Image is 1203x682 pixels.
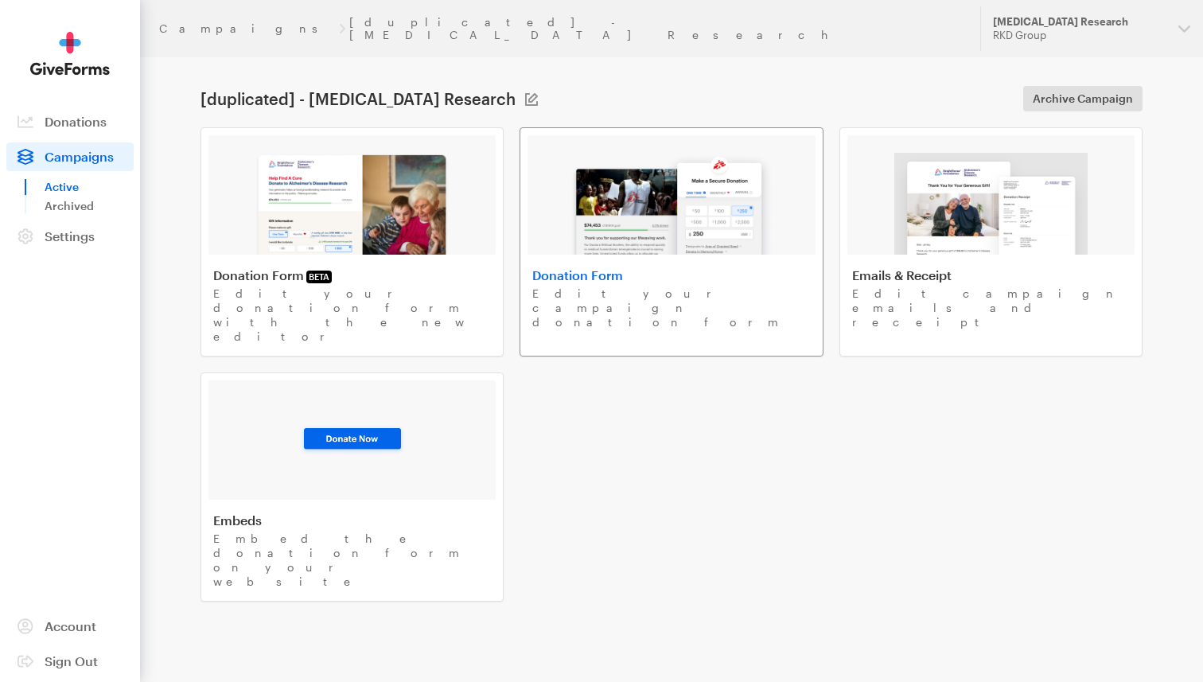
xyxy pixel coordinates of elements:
[993,29,1166,42] div: RKD Group
[45,653,98,668] span: Sign Out
[200,372,504,602] a: Embeds Embed the donation form on your website
[213,286,491,344] p: Edit your donation form with the new editor
[200,89,516,108] h1: [duplicated] - [MEDICAL_DATA] Research
[213,512,491,528] h4: Embeds
[532,267,810,283] h4: Donation Form
[6,222,134,251] a: Settings
[980,6,1203,51] button: [MEDICAL_DATA] Research RKD Group
[159,22,335,35] a: Campaigns
[306,271,332,283] span: BETA
[570,153,773,255] img: image-2-e181a1b57a52e92067c15dabc571ad95275de6101288912623f50734140ed40c.png
[45,149,114,164] span: Campaigns
[45,197,134,216] a: Archived
[993,15,1166,29] div: [MEDICAL_DATA] Research
[532,286,810,329] p: Edit your campaign donation form
[213,532,491,589] p: Embed the donation form on your website
[349,16,961,41] a: [duplicated] - [MEDICAL_DATA] Research
[200,127,504,357] a: Donation FormBETA Edit your donation form with the new editor
[298,424,407,456] img: image-3-93ee28eb8bf338fe015091468080e1db9f51356d23dce784fdc61914b1599f14.png
[45,177,134,197] a: Active
[45,228,95,244] span: Settings
[45,114,107,129] span: Donations
[213,267,491,283] h4: Donation Form
[45,618,96,633] span: Account
[1033,89,1133,108] span: Archive Campaign
[6,647,134,676] a: Sign Out
[852,286,1130,329] p: Edit campaign emails and receipt
[894,153,1087,255] img: image-3-0695904bd8fc2540e7c0ed4f0f3f42b2ae7fdd5008376bfc2271839042c80776.png
[6,107,134,136] a: Donations
[30,32,110,76] img: GiveForms
[839,127,1143,357] a: Emails & Receipt Edit campaign emails and receipt
[6,612,134,641] a: Account
[852,267,1130,283] h4: Emails & Receipt
[520,127,823,357] a: Donation Form Edit your campaign donation form
[1023,86,1143,111] a: Archive Campaign
[255,153,450,255] img: image-1-83ed7ead45621bf174d8040c5c72c9f8980a381436cbc16a82a0f79bcd7e5139.png
[6,142,134,171] a: Campaigns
